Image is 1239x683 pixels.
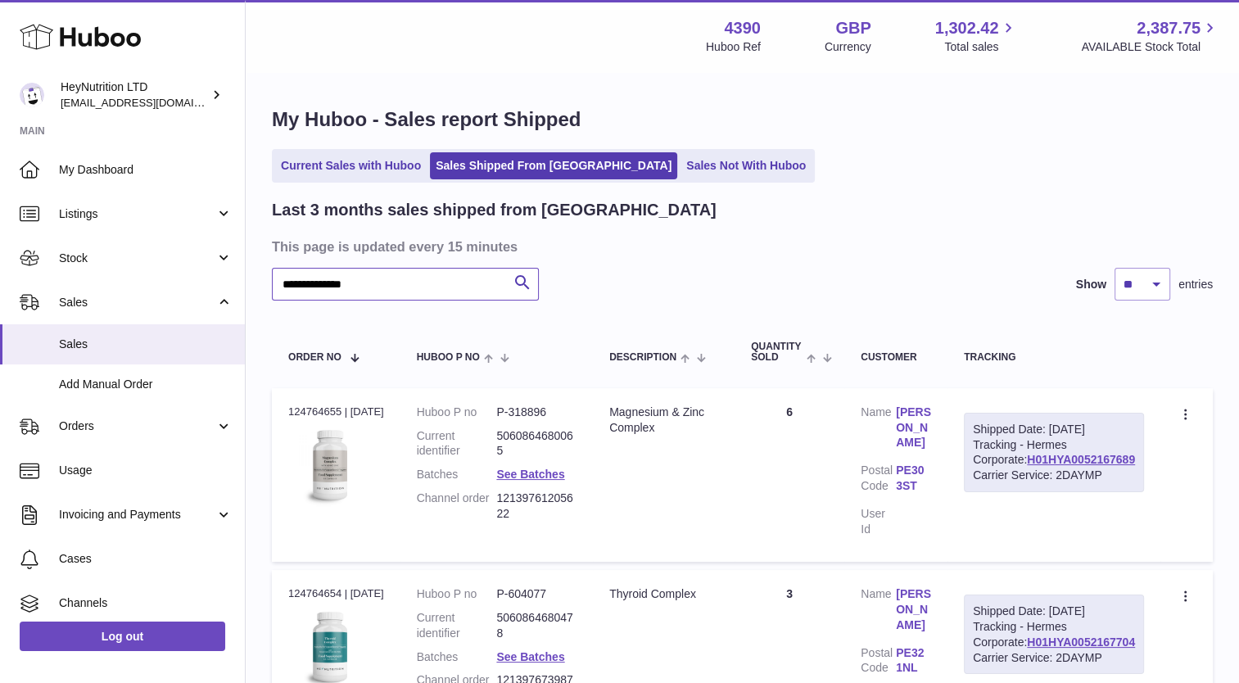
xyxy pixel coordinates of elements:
[973,468,1135,483] div: Carrier Service: 2DAYMP
[272,199,717,221] h2: Last 3 months sales shipped from [GEOGRAPHIC_DATA]
[496,405,577,420] dd: P-318896
[1178,277,1213,292] span: entries
[861,586,896,637] dt: Name
[896,405,931,451] a: [PERSON_NAME]
[59,551,233,567] span: Cases
[964,595,1144,675] div: Tracking - Hermes Corporate:
[835,17,870,39] strong: GBP
[20,83,44,107] img: info@heynutrition.com
[973,604,1135,619] div: Shipped Date: [DATE]
[275,152,427,179] a: Current Sales with Huboo
[61,79,208,111] div: HeyNutrition LTD
[59,337,233,352] span: Sales
[417,586,497,602] dt: Huboo P no
[272,237,1209,256] h3: This page is updated every 15 minutes
[288,586,384,601] div: 124764654 | [DATE]
[1027,636,1135,649] a: H01HYA0052167704
[59,418,215,434] span: Orders
[20,622,225,651] a: Log out
[59,595,233,611] span: Channels
[430,152,677,179] a: Sales Shipped From [GEOGRAPHIC_DATA]
[59,377,233,392] span: Add Manual Order
[59,507,215,522] span: Invoicing and Payments
[417,405,497,420] dt: Huboo P no
[59,162,233,178] span: My Dashboard
[59,251,215,266] span: Stock
[496,428,577,459] dd: 5060864680065
[861,405,896,455] dt: Name
[944,39,1017,55] span: Total sales
[964,352,1144,363] div: Tracking
[609,405,718,436] div: Magnesium & Zinc Complex
[496,468,564,481] a: See Batches
[288,405,384,419] div: 124764655 | [DATE]
[681,152,812,179] a: Sales Not With Huboo
[288,424,370,506] img: 43901725567059.jpg
[609,352,676,363] span: Description
[973,650,1135,666] div: Carrier Service: 2DAYMP
[825,39,871,55] div: Currency
[861,645,896,681] dt: Postal Code
[1027,453,1135,466] a: H01HYA0052167689
[61,96,241,109] span: [EMAIL_ADDRESS][DOMAIN_NAME]
[861,352,931,363] div: Customer
[496,650,564,663] a: See Batches
[417,649,497,665] dt: Batches
[59,295,215,310] span: Sales
[272,106,1213,133] h1: My Huboo - Sales report Shipped
[496,610,577,641] dd: 5060864680478
[896,586,931,633] a: [PERSON_NAME]
[417,491,497,522] dt: Channel order
[896,645,931,676] a: PE32 1NL
[964,413,1144,493] div: Tracking - Hermes Corporate:
[1076,277,1106,292] label: Show
[496,491,577,522] dd: 12139761205622
[417,610,497,641] dt: Current identifier
[496,586,577,602] dd: P-604077
[1081,17,1219,55] a: 2,387.75 AVAILABLE Stock Total
[1137,17,1201,39] span: 2,387.75
[751,341,803,363] span: Quantity Sold
[735,388,844,562] td: 6
[59,463,233,478] span: Usage
[861,506,896,537] dt: User Id
[609,586,718,602] div: Thyroid Complex
[706,39,761,55] div: Huboo Ref
[973,422,1135,437] div: Shipped Date: [DATE]
[724,17,761,39] strong: 4390
[935,17,999,39] span: 1,302.42
[417,352,480,363] span: Huboo P no
[417,467,497,482] dt: Batches
[861,463,896,498] dt: Postal Code
[288,352,341,363] span: Order No
[896,463,931,494] a: PE30 3ST
[1081,39,1219,55] span: AVAILABLE Stock Total
[59,206,215,222] span: Listings
[935,17,1018,55] a: 1,302.42 Total sales
[417,428,497,459] dt: Current identifier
